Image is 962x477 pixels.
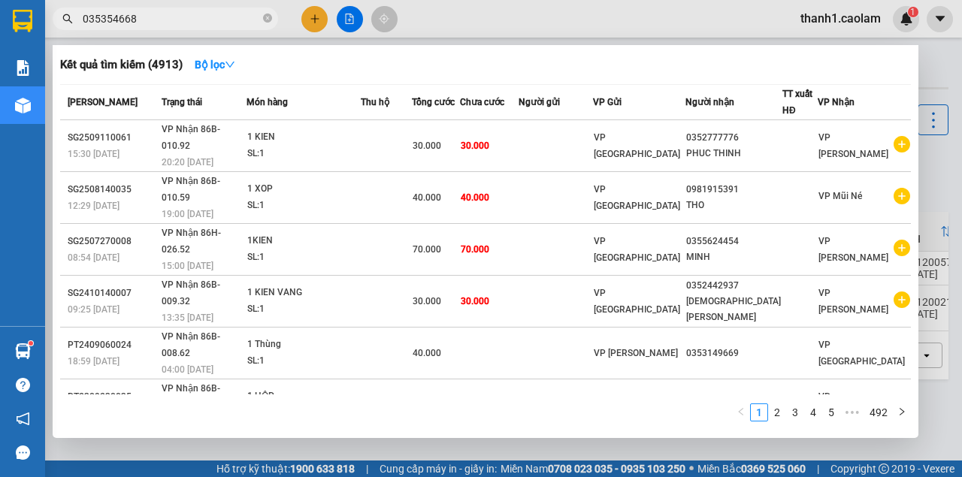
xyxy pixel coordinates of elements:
[865,404,892,421] a: 492
[68,182,157,198] div: SG2508140035
[686,198,782,213] div: THO
[413,244,441,255] span: 70.000
[247,285,360,301] div: 1 KIEN VANG
[412,97,455,107] span: Tổng cước
[16,445,30,460] span: message
[183,53,247,77] button: Bộ lọcdown
[263,12,272,26] span: close-circle
[413,192,441,203] span: 40.000
[822,403,840,421] li: 5
[894,240,910,256] span: plus-circle
[686,234,782,249] div: 0355624454
[840,403,864,421] li: Next 5 Pages
[162,157,213,168] span: 20:20 [DATE]
[247,301,360,318] div: SL: 1
[68,252,119,263] span: 08:54 [DATE]
[195,59,235,71] strong: Bộ lọc
[68,149,119,159] span: 15:30 [DATE]
[162,124,220,151] span: VP Nhận 86B-010.92
[782,89,812,116] span: TT xuất HĐ
[247,337,360,353] div: 1 Thùng
[68,285,157,301] div: SG2410140007
[594,184,680,211] span: VP [GEOGRAPHIC_DATA]
[247,353,360,370] div: SL: 1
[68,337,157,353] div: PT2409060024
[162,261,213,271] span: 15:00 [DATE]
[893,403,911,421] li: Next Page
[594,236,680,263] span: VP [GEOGRAPHIC_DATA]
[68,356,119,367] span: 18:59 [DATE]
[818,132,888,159] span: VP [PERSON_NAME]
[29,341,33,346] sup: 1
[786,403,804,421] li: 3
[162,383,220,410] span: VP Nhận 86B-010.59
[15,343,31,359] img: warehouse-icon
[686,130,782,146] div: 0352777776
[686,249,782,265] div: MINH
[247,388,360,405] div: 1 HỘP
[686,294,782,325] div: [DEMOGRAPHIC_DATA] [PERSON_NAME]
[13,10,32,32] img: logo-vxr
[162,364,213,375] span: 04:00 [DATE]
[361,97,389,107] span: Thu hộ
[593,97,622,107] span: VP Gửi
[685,97,734,107] span: Người nhận
[162,331,220,358] span: VP Nhận 86B-008.62
[818,288,888,315] span: VP [PERSON_NAME]
[413,140,441,151] span: 30.000
[247,233,360,249] div: 1KIEN
[769,404,785,421] a: 2
[894,136,910,152] span: plus-circle
[247,129,360,146] div: 1 KIEN
[60,57,183,73] h3: Kết quả tìm kiếm ( 4913 )
[768,403,786,421] li: 2
[594,132,680,159] span: VP [GEOGRAPHIC_DATA]
[804,403,822,421] li: 4
[68,389,157,405] div: PT2309230035
[68,97,138,107] span: [PERSON_NAME]
[893,403,911,421] button: right
[686,278,782,294] div: 0352442937
[594,288,680,315] span: VP [GEOGRAPHIC_DATA]
[787,404,803,421] a: 3
[823,404,839,421] a: 5
[162,209,213,219] span: 19:00 [DATE]
[68,130,157,146] div: SG2509110061
[818,191,862,201] span: VP Mũi Né
[247,146,360,162] div: SL: 1
[162,97,202,107] span: Trạng thái
[732,403,750,421] button: left
[68,201,119,211] span: 12:29 [DATE]
[737,407,746,416] span: left
[732,403,750,421] li: Previous Page
[519,97,560,107] span: Người gửi
[461,244,489,255] span: 70.000
[68,234,157,249] div: SG2507270008
[461,140,489,151] span: 30.000
[15,98,31,113] img: warehouse-icon
[83,11,260,27] input: Tìm tên, số ĐT hoặc mã đơn
[750,403,768,421] li: 1
[247,97,288,107] span: Món hàng
[461,296,489,306] span: 30.000
[16,412,30,426] span: notification
[894,291,910,308] span: plus-circle
[162,312,213,323] span: 13:35 [DATE]
[263,14,272,23] span: close-circle
[413,296,441,306] span: 30.000
[805,404,821,421] a: 4
[818,391,905,418] span: VP [GEOGRAPHIC_DATA]
[594,348,678,358] span: VP [PERSON_NAME]
[62,14,73,24] span: search
[840,403,864,421] span: •••
[894,188,910,204] span: plus-circle
[247,249,360,266] div: SL: 1
[897,407,906,416] span: right
[818,97,855,107] span: VP Nhận
[225,59,235,70] span: down
[864,403,893,421] li: 492
[162,279,220,306] span: VP Nhận 86B-009.32
[162,228,221,255] span: VP Nhận 86H-026.52
[15,60,31,76] img: solution-icon
[818,236,888,263] span: VP [PERSON_NAME]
